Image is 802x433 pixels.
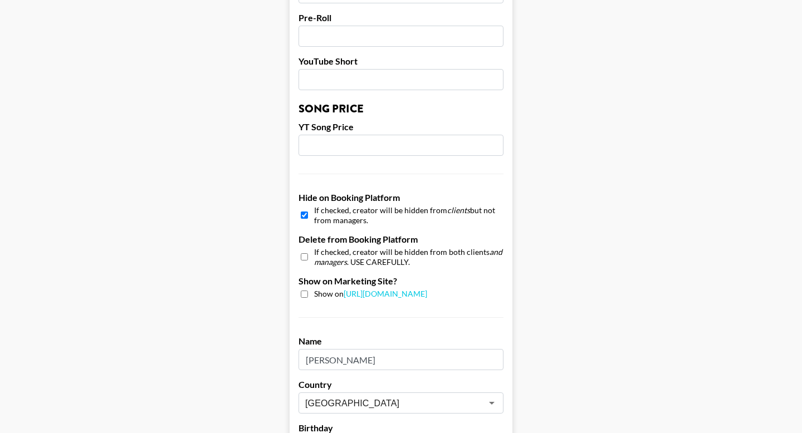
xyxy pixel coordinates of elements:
label: Show on Marketing Site? [299,275,503,287]
label: YouTube Short [299,56,503,67]
em: and managers [314,247,502,267]
label: Pre-Roll [299,12,503,23]
label: Delete from Booking Platform [299,234,503,245]
a: [URL][DOMAIN_NAME] [344,289,427,298]
em: clients [447,205,470,215]
span: Show on [314,289,427,299]
label: YT Song Price [299,121,503,132]
label: Hide on Booking Platform [299,192,503,203]
span: If checked, creator will be hidden from but not from managers. [314,205,503,225]
h3: Song Price [299,104,503,115]
label: Name [299,336,503,347]
button: Open [484,395,500,411]
label: Country [299,379,503,390]
span: If checked, creator will be hidden from both clients . USE CAREFULLY. [314,247,503,267]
